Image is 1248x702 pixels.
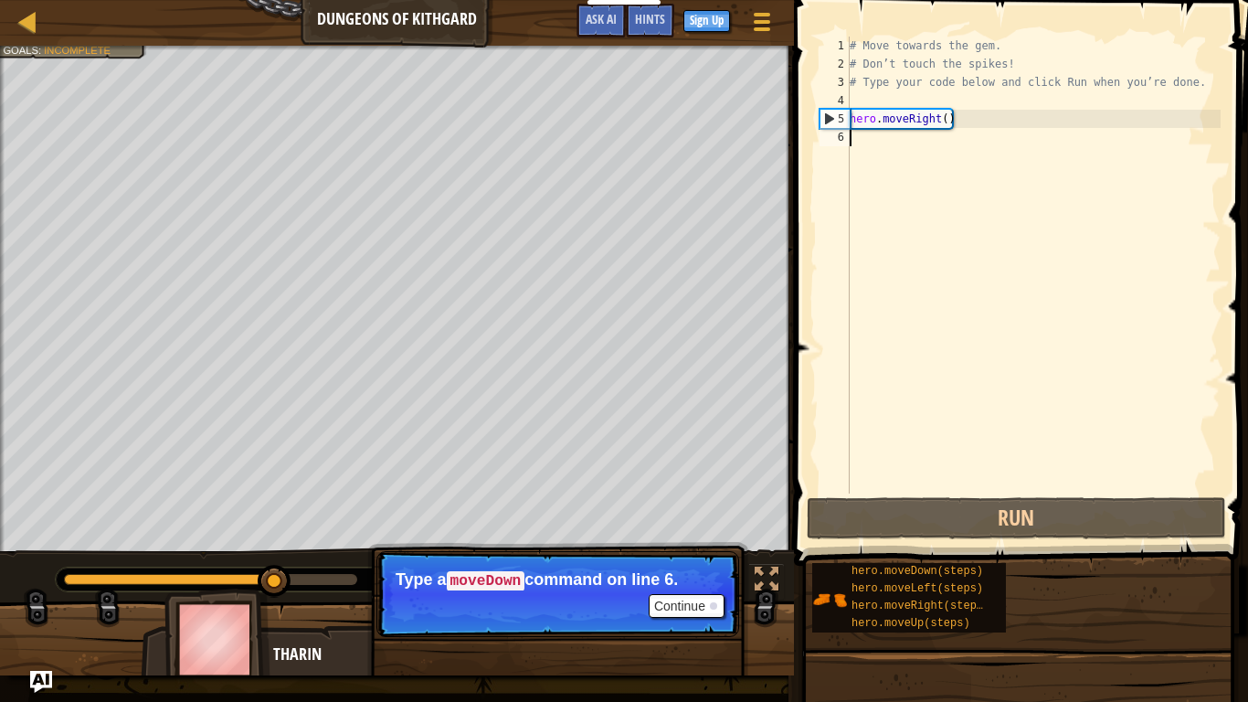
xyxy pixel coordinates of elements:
[820,55,850,73] div: 2
[851,582,983,595] span: hero.moveLeft(steps)
[576,4,626,37] button: Ask AI
[820,128,850,146] div: 6
[739,4,785,47] button: Show game menu
[820,73,850,91] div: 3
[820,91,850,110] div: 4
[820,37,850,55] div: 1
[812,582,847,617] img: portrait.png
[851,600,989,612] span: hero.moveRight(steps)
[748,563,785,601] button: Toggle fullscreen
[635,10,665,27] span: Hints
[273,643,634,666] div: Tharin
[586,10,617,27] span: Ask AI
[30,671,52,693] button: Ask AI
[164,589,270,690] img: thang_avatar_frame.png
[851,565,983,578] span: hero.moveDown(steps)
[820,110,850,128] div: 5
[649,594,724,618] button: Continue
[807,497,1226,539] button: Run
[851,617,970,630] span: hero.moveUp(steps)
[396,570,720,590] p: Type a command on line 6.
[447,571,525,591] code: moveDown
[683,10,730,32] button: Sign Up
